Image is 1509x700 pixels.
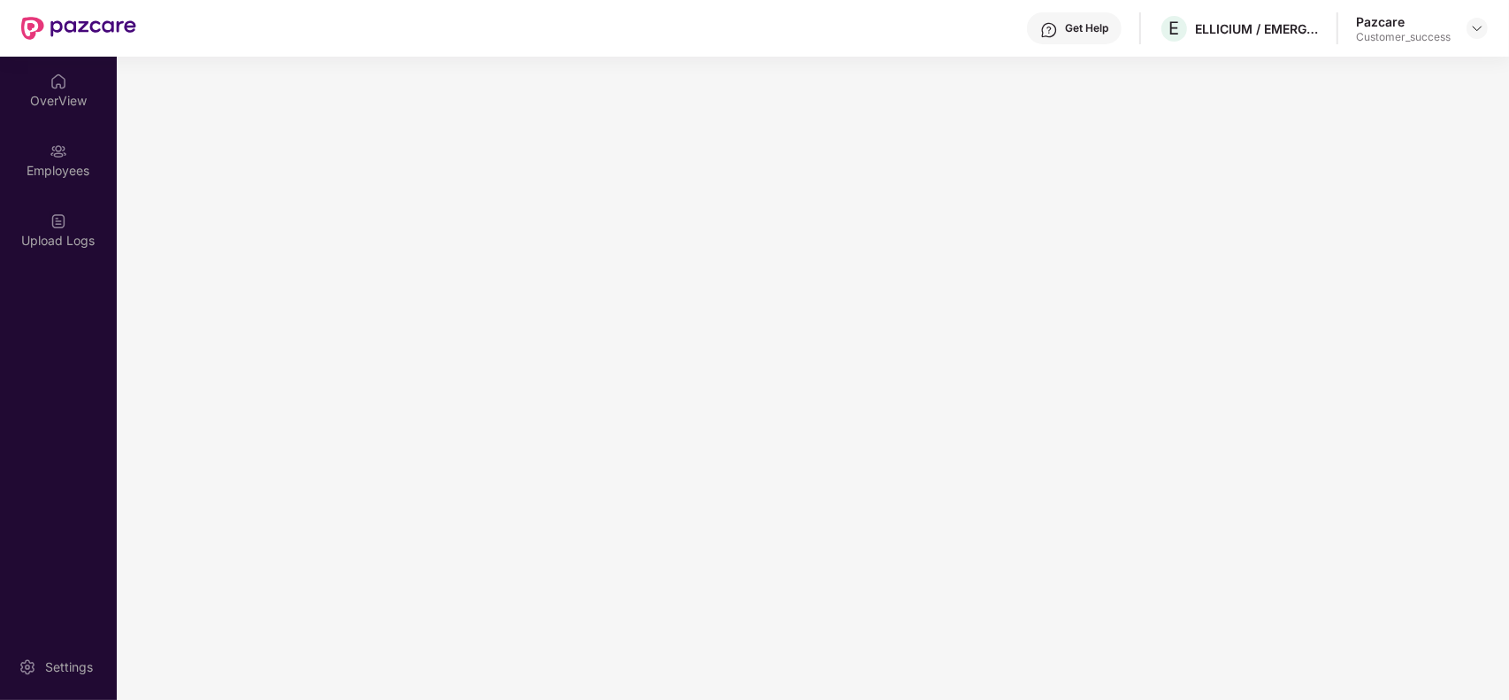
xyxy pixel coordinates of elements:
[1065,21,1108,35] div: Get Help
[1040,21,1058,39] img: svg+xml;base64,PHN2ZyBpZD0iSGVscC0zMngzMiIgeG1sbnM9Imh0dHA6Ly93d3cudzMub3JnLzIwMDAvc3ZnIiB3aWR0aD...
[21,17,136,40] img: New Pazcare Logo
[1356,30,1451,44] div: Customer_success
[1470,21,1484,35] img: svg+xml;base64,PHN2ZyBpZD0iRHJvcGRvd24tMzJ4MzIiIHhtbG5zPSJodHRwOi8vd3d3LnczLm9yZy8yMDAwL3N2ZyIgd2...
[1195,20,1319,37] div: ELLICIUM / EMERGYS SOLUTIONS PRIVATE LIMITED
[1169,18,1180,39] span: E
[1356,13,1451,30] div: Pazcare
